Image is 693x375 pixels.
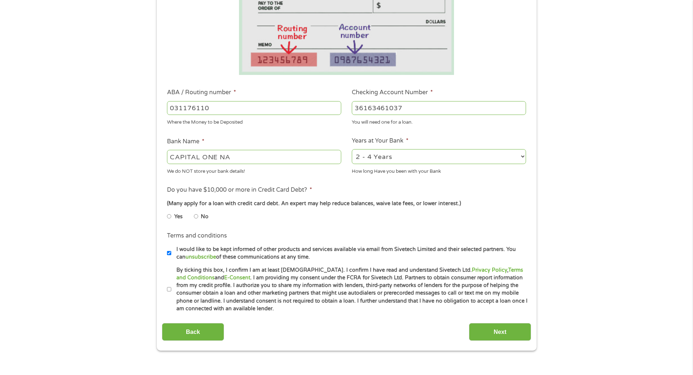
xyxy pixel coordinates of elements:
label: Checking Account Number [352,89,433,96]
label: Do you have $10,000 or more in Credit Card Debt? [167,186,312,194]
input: Next [469,323,531,341]
input: 263177916 [167,101,341,115]
a: unsubscribe [186,254,216,260]
div: We do NOT store your bank details! [167,165,341,175]
div: You will need one for a loan. [352,116,526,126]
label: Years at Your Bank [352,137,409,145]
label: Terms and conditions [167,232,227,240]
div: (Many apply for a loan with credit card debt. An expert may help reduce balances, waive late fees... [167,200,526,208]
div: Where the Money to be Deposited [167,116,341,126]
input: 345634636 [352,101,526,115]
a: Privacy Policy [472,267,507,273]
label: ABA / Routing number [167,89,236,96]
label: No [201,213,208,221]
div: How long Have you been with your Bank [352,165,526,175]
label: By ticking this box, I confirm I am at least [DEMOGRAPHIC_DATA]. I confirm I have read and unders... [171,266,528,313]
label: I would like to be kept informed of other products and services available via email from Sivetech... [171,246,528,261]
label: Bank Name [167,138,204,145]
a: Terms and Conditions [176,267,523,281]
label: Yes [174,213,183,221]
a: E-Consent [224,275,250,281]
input: Back [162,323,224,341]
